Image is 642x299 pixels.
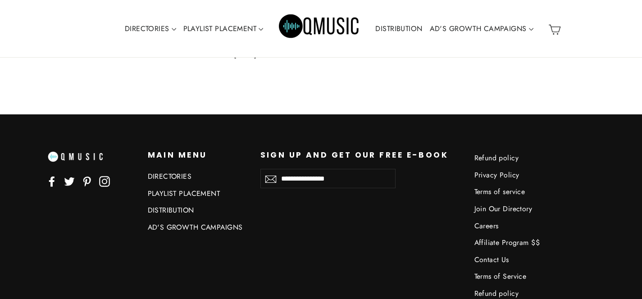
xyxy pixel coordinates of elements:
div: Primary [94,2,545,55]
a: Affiliate Program $$ [474,235,574,250]
a: Careers [474,218,574,233]
a: DIRECTORIES [148,169,247,184]
a: DIRECTORIES [121,18,180,39]
a: DISTRIBUTION [372,18,426,39]
a: PLAYLIST PLACEMENT [180,18,267,39]
a: AD'S GROWTH CAMPAIGNS [426,18,537,39]
img: Q Music Promotions [279,8,360,49]
img: Q music promotions ¬ blogs radio spotify playlist placement [46,150,104,163]
a: Contact Us [474,252,574,267]
a: PLAYLIST PLACEMENT [148,186,247,201]
a: Join Our Directory [474,201,574,216]
a: Terms of service [474,184,574,199]
p: Main menu [148,150,247,160]
a: Terms of Service [474,269,574,284]
a: Refund policy [474,150,574,165]
p: Sign up and get our FREE e-book [260,150,461,160]
a: AD'S GROWTH CAMPAIGNS [148,220,247,235]
a: Privacy Policy [474,168,574,182]
a: DISTRIBUTION [148,203,247,217]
